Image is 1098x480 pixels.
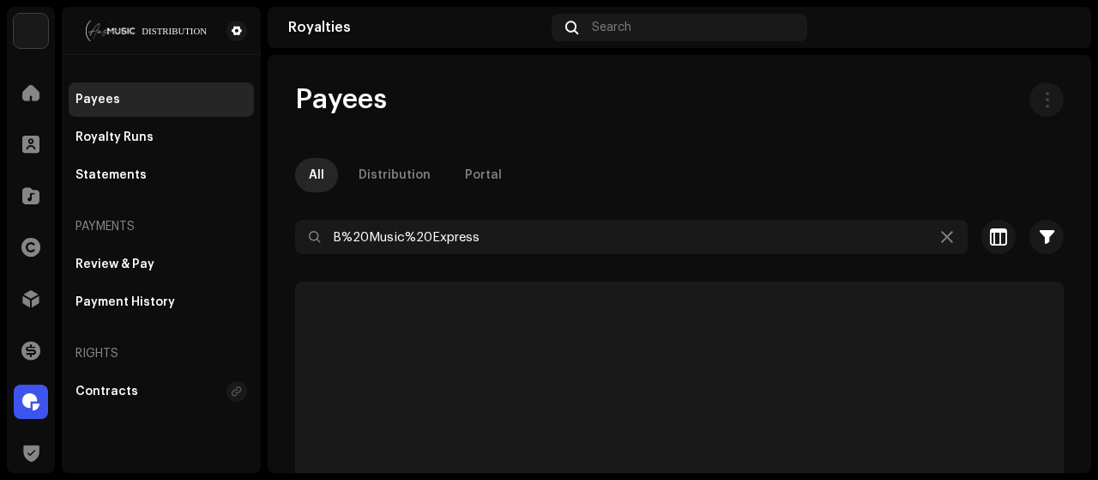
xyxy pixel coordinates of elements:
div: Statements [75,168,147,182]
re-a-nav-header: Rights [69,333,254,374]
img: d2dfa519-7ee0-40c3-937f-a0ec5b610b05 [1043,14,1071,41]
div: Review & Pay [75,258,154,271]
re-m-nav-item: Statements [69,158,254,192]
div: Royalties [288,21,545,34]
re-m-nav-item: Royalty Runs [69,120,254,155]
img: 68a4b677-ce15-481d-9fcd-ad75b8f38328 [75,21,220,41]
re-m-nav-item: Review & Pay [69,247,254,282]
re-m-nav-item: Payees [69,82,254,117]
re-m-nav-item: Payment History [69,285,254,319]
span: Payees [295,82,387,117]
div: All [309,158,324,192]
re-a-nav-header: Payments [69,206,254,247]
div: Payees [75,93,120,106]
input: Search [295,220,968,254]
div: Portal [465,158,502,192]
div: Royalty Runs [75,131,154,144]
img: bb356b9b-6e90-403f-adc8-c282c7c2e227 [14,14,48,48]
span: Search [592,21,631,34]
div: Payment History [75,295,175,309]
div: Distribution [359,158,431,192]
re-m-nav-item: Contracts [69,374,254,409]
div: Contracts [75,385,138,398]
